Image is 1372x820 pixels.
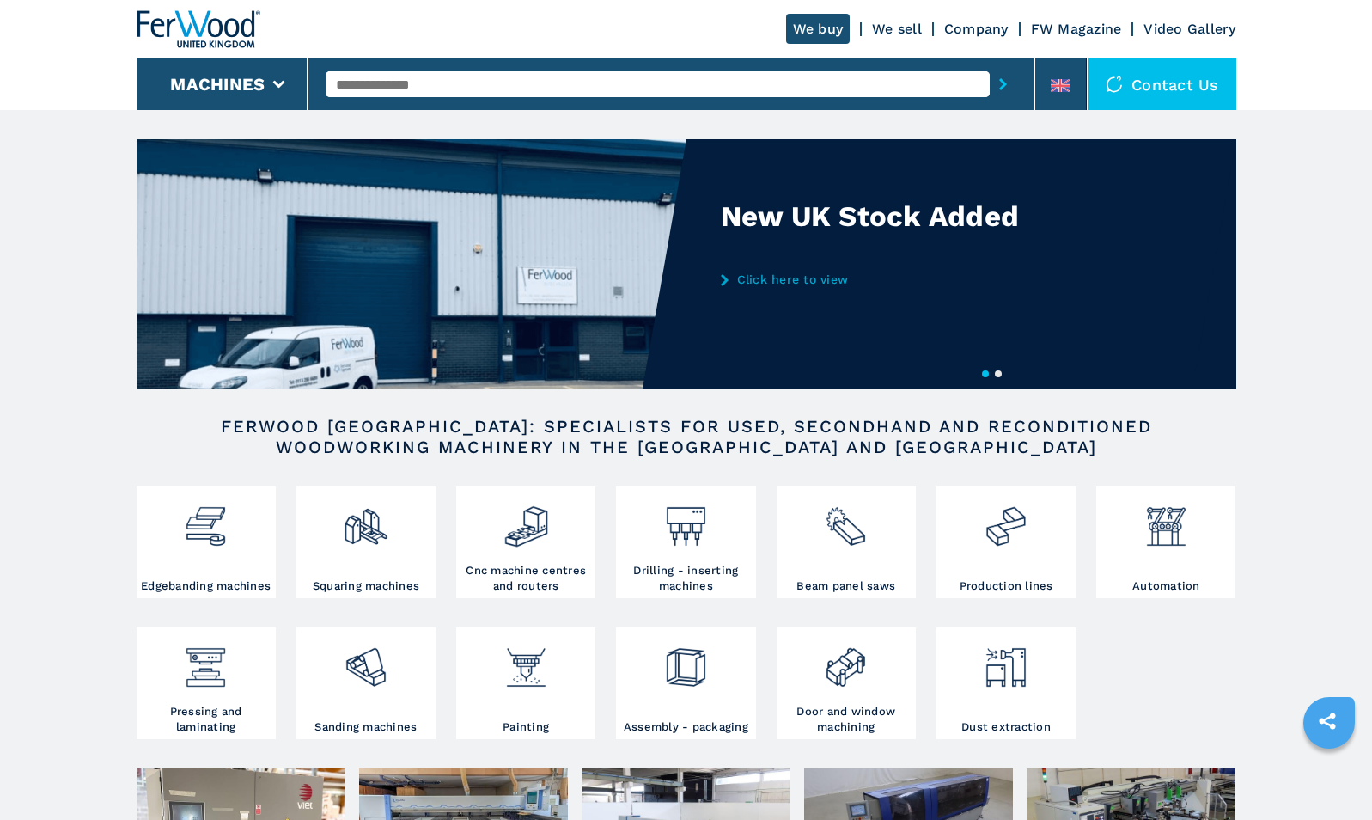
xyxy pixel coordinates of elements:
[456,627,595,739] a: Painting
[1306,700,1349,743] a: sharethis
[961,719,1051,735] h3: Dust extraction
[990,64,1016,104] button: submit-button
[721,272,1058,286] a: Click here to view
[616,486,755,598] a: Drilling - inserting machines
[777,486,916,598] a: Beam panel saws
[503,491,549,549] img: centro_di_lavoro_cnc_2.png
[1132,578,1200,594] h3: Automation
[141,578,271,594] h3: Edgebanding machines
[460,563,591,594] h3: Cnc machine centres and routers
[982,370,989,377] button: 1
[503,632,549,690] img: verniciatura_1.png
[823,632,869,690] img: lavorazione_porte_finestre_2.png
[1299,743,1359,807] iframe: Chat
[170,74,265,95] button: Machines
[944,21,1009,37] a: Company
[960,578,1053,594] h3: Production lines
[663,632,709,690] img: montaggio_imballaggio_2.png
[503,719,549,735] h3: Painting
[786,14,851,44] a: We buy
[995,370,1002,377] button: 2
[1088,58,1236,110] div: Contact us
[1106,76,1123,93] img: Contact us
[192,416,1181,457] h2: FERWOOD [GEOGRAPHIC_DATA]: SPECIALISTS FOR USED, SECONDHAND AND RECONDITIONED WOODWORKING MACHINE...
[781,704,912,735] h3: Door and window machining
[624,719,748,735] h3: Assembly - packaging
[983,491,1028,549] img: linee_di_produzione_2.png
[343,632,388,690] img: levigatrici_2.png
[663,491,709,549] img: foratrici_inseritrici_2.png
[137,486,276,598] a: Edgebanding machines
[456,486,595,598] a: Cnc machine centres and routers
[296,486,436,598] a: Squaring machines
[343,491,388,549] img: squadratrici_2.png
[313,578,419,594] h3: Squaring machines
[183,632,229,690] img: pressa-strettoia.png
[620,563,751,594] h3: Drilling - inserting machines
[296,627,436,739] a: Sanding machines
[141,704,271,735] h3: Pressing and laminating
[314,719,417,735] h3: Sanding machines
[1031,21,1122,37] a: FW Magazine
[936,627,1076,739] a: Dust extraction
[872,21,922,37] a: We sell
[137,627,276,739] a: Pressing and laminating
[183,491,229,549] img: bordatrici_1.png
[983,632,1028,690] img: aspirazione_1.png
[796,578,895,594] h3: Beam panel saws
[137,139,686,389] img: New UK Stock Added
[936,486,1076,598] a: Production lines
[137,10,260,48] img: Ferwood
[823,491,869,549] img: sezionatrici_2.png
[777,627,916,739] a: Door and window machining
[616,627,755,739] a: Assembly - packaging
[1143,491,1189,549] img: automazione.png
[1096,486,1235,598] a: Automation
[1143,21,1235,37] a: Video Gallery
